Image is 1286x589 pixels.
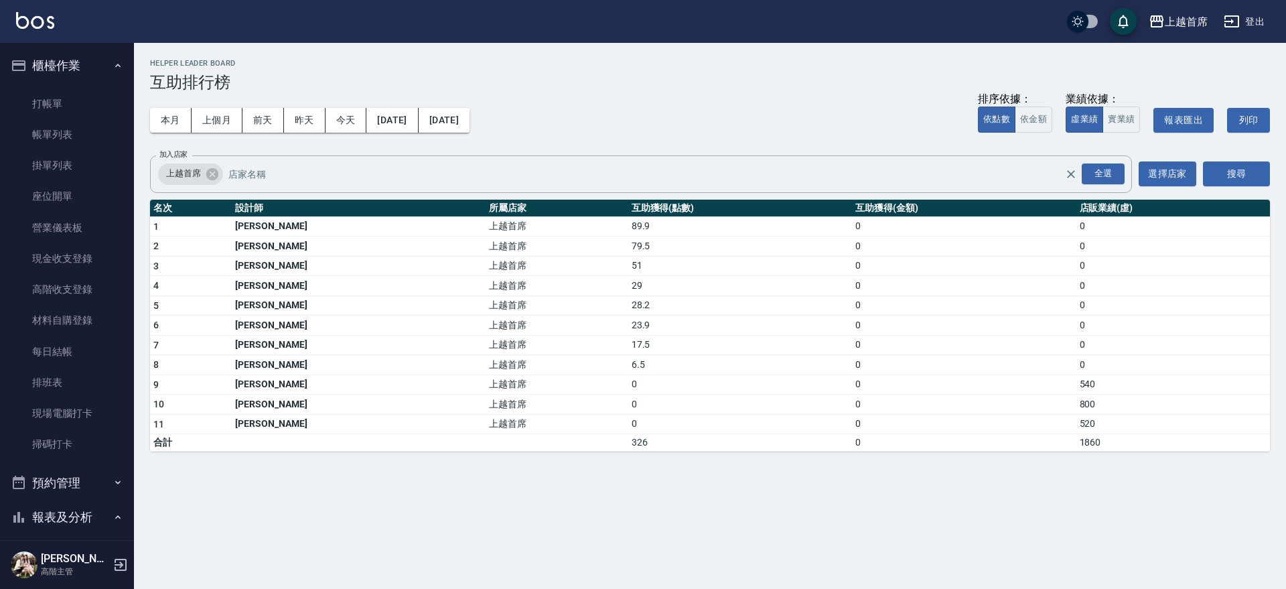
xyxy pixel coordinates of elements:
td: 0 [1076,216,1270,237]
button: 搜尋 [1203,161,1270,186]
img: Logo [16,12,54,29]
span: 3 [153,261,159,271]
span: 8 [153,359,159,370]
td: 0 [1076,335,1270,355]
button: 預約管理 [5,466,129,501]
a: 掃碼打卡 [5,429,129,460]
span: 11 [153,419,165,430]
td: 0 [852,395,1076,415]
td: 0 [1076,237,1270,257]
button: 虛業績 [1066,107,1103,133]
a: 材料自購登錄 [5,305,129,336]
td: 0 [628,395,852,415]
td: 1860 [1076,434,1270,452]
span: 10 [153,399,165,409]
td: [PERSON_NAME] [232,256,486,276]
button: 上個月 [192,108,242,133]
td: 29 [628,276,852,296]
td: 上越首席 [486,395,628,415]
a: 帳單列表 [5,119,129,150]
td: 23.9 [628,316,852,336]
th: 所屬店家 [486,200,628,217]
a: 排班表 [5,367,129,398]
th: 店販業績(虛) [1076,200,1270,217]
button: 登出 [1218,9,1270,34]
td: [PERSON_NAME] [232,414,486,434]
div: 業績依據： [1066,92,1140,107]
td: [PERSON_NAME] [232,276,486,296]
td: [PERSON_NAME] [232,216,486,237]
td: 51 [628,256,852,276]
td: 0 [852,434,1076,452]
button: [DATE] [366,108,418,133]
td: 上越首席 [486,414,628,434]
td: [PERSON_NAME] [232,237,486,257]
td: 0 [628,414,852,434]
td: 28.2 [628,296,852,316]
input: 店家名稱 [225,162,1088,186]
td: [PERSON_NAME] [232,316,486,336]
button: save [1110,8,1137,35]
td: 800 [1076,395,1270,415]
span: 2 [153,241,159,251]
th: 設計師 [232,200,486,217]
div: 上越首席 [1165,13,1208,30]
td: 0 [1076,276,1270,296]
button: 依金額 [1015,107,1052,133]
td: 上越首席 [486,316,628,336]
td: 0 [852,316,1076,336]
td: 0 [1076,355,1270,375]
button: [DATE] [419,108,470,133]
td: 上越首席 [486,216,628,237]
p: 高階主管 [41,566,109,578]
td: 上越首席 [486,335,628,355]
td: 326 [628,434,852,452]
td: 0 [852,237,1076,257]
span: 9 [153,379,159,390]
button: 選擇店家 [1139,161,1196,186]
td: 6.5 [628,355,852,375]
span: 1 [153,221,159,232]
div: 上越首席 [158,163,223,185]
button: Open [1079,161,1127,187]
button: 實業績 [1102,107,1140,133]
td: 0 [852,375,1076,395]
td: 0 [1076,256,1270,276]
a: 每日結帳 [5,336,129,367]
td: 0 [852,335,1076,355]
td: 540 [1076,375,1270,395]
td: 上越首席 [486,276,628,296]
td: 上越首席 [486,237,628,257]
td: 0 [628,375,852,395]
label: 加入店家 [159,149,188,159]
td: 上越首席 [486,256,628,276]
td: 0 [1076,316,1270,336]
div: 全選 [1082,163,1125,184]
button: 依點數 [978,107,1015,133]
th: 互助獲得(金額) [852,200,1076,217]
button: Clear [1062,165,1080,184]
button: 報表及分析 [5,500,129,535]
h5: [PERSON_NAME] [41,552,109,566]
a: 掛單列表 [5,150,129,181]
td: 0 [852,216,1076,237]
button: 櫃檯作業 [5,48,129,83]
table: a dense table [150,200,1270,452]
td: 上越首席 [486,355,628,375]
td: 89.9 [628,216,852,237]
td: [PERSON_NAME] [232,395,486,415]
h2: Helper Leader Board [150,59,1270,68]
span: 7 [153,340,159,350]
td: 0 [852,355,1076,375]
td: 0 [852,414,1076,434]
td: [PERSON_NAME] [232,375,486,395]
td: 79.5 [628,237,852,257]
h3: 互助排行榜 [150,73,1270,92]
a: 現場電腦打卡 [5,398,129,429]
a: 營業儀表板 [5,212,129,243]
td: 上越首席 [486,296,628,316]
span: 4 [153,280,159,291]
button: 今天 [326,108,367,133]
td: 0 [1076,296,1270,316]
td: [PERSON_NAME] [232,335,486,355]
